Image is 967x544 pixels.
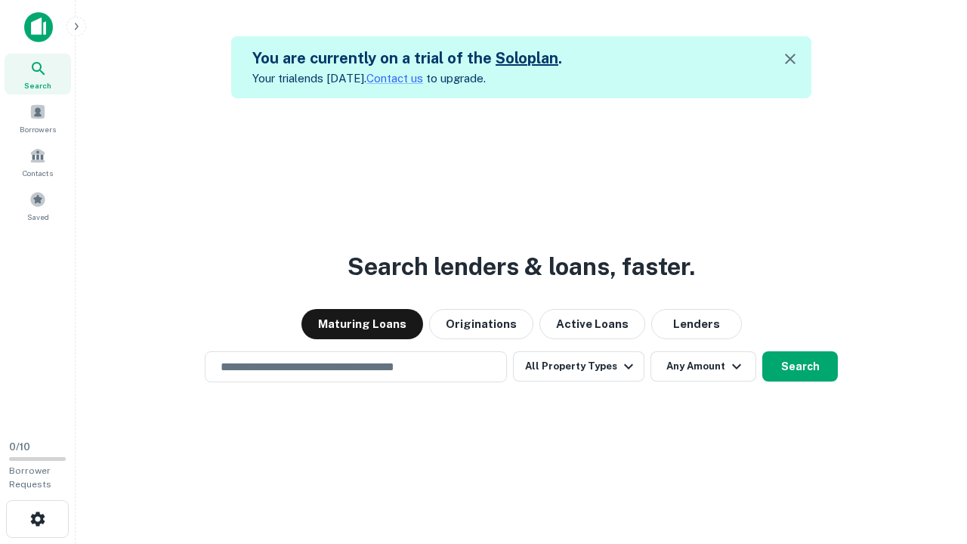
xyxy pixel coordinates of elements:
[5,97,71,138] a: Borrowers
[513,351,644,382] button: All Property Types
[24,79,51,91] span: Search
[252,70,562,88] p: Your trial ends [DATE]. to upgrade.
[27,211,49,223] span: Saved
[24,12,53,42] img: capitalize-icon.png
[252,47,562,70] h5: You are currently on a trial of the .
[496,49,558,67] a: Soloplan
[5,54,71,94] a: Search
[429,309,533,339] button: Originations
[9,465,51,490] span: Borrower Requests
[651,309,742,339] button: Lenders
[366,72,423,85] a: Contact us
[20,123,56,135] span: Borrowers
[5,141,71,182] a: Contacts
[891,423,967,496] iframe: Chat Widget
[348,249,695,285] h3: Search lenders & loans, faster.
[23,167,53,179] span: Contacts
[650,351,756,382] button: Any Amount
[5,185,71,226] a: Saved
[9,441,30,453] span: 0 / 10
[539,309,645,339] button: Active Loans
[762,351,838,382] button: Search
[301,309,423,339] button: Maturing Loans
